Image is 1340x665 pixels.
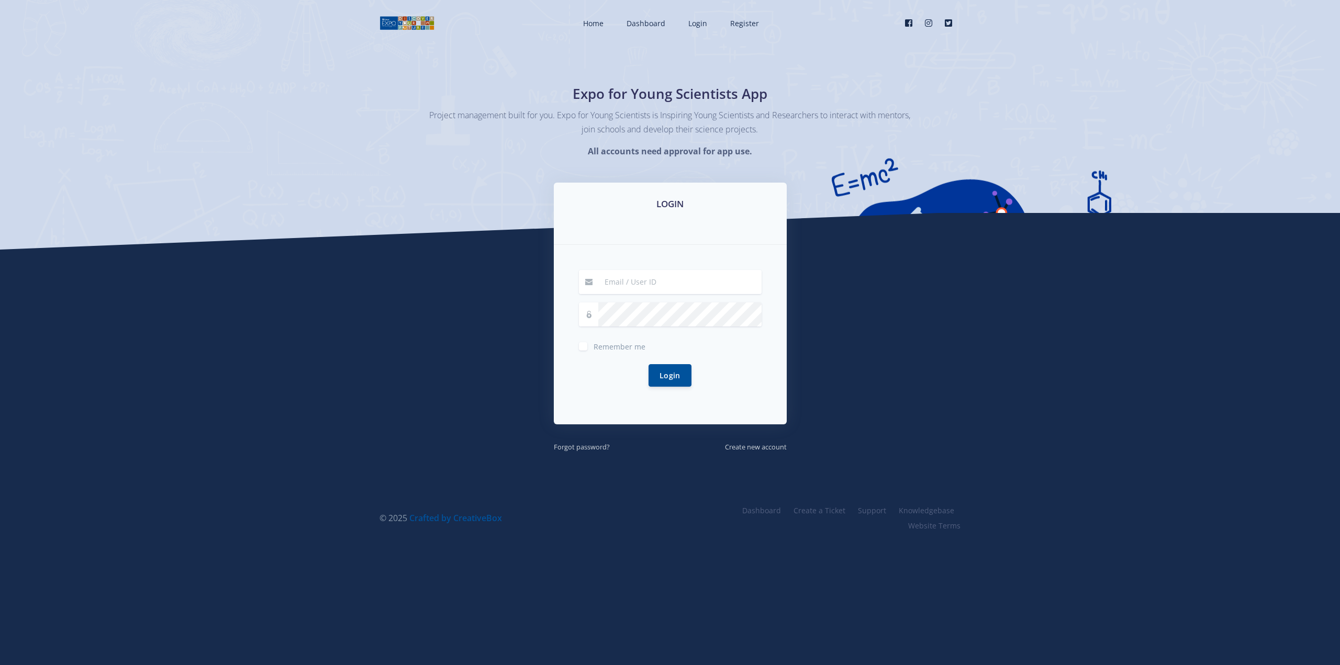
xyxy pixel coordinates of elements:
[479,84,861,104] h1: Expo for Young Scientists App
[852,503,892,518] a: Support
[554,441,610,452] a: Forgot password?
[588,145,752,157] strong: All accounts need approval for app use.
[730,18,759,28] span: Register
[725,442,787,452] small: Create new account
[409,512,502,524] a: Crafted by CreativeBox
[725,441,787,452] a: Create new account
[678,9,716,37] a: Login
[649,364,691,387] button: Login
[598,270,762,294] input: Email / User ID
[627,18,665,28] span: Dashboard
[554,442,610,452] small: Forgot password?
[379,512,662,524] div: © 2025
[688,18,707,28] span: Login
[429,108,911,137] p: Project management built for you. Expo for Young Scientists is Inspiring Young Scientists and Res...
[902,518,961,533] a: Website Terms
[736,503,787,518] a: Dashboard
[720,9,767,37] a: Register
[787,503,852,518] a: Create a Ticket
[616,9,674,37] a: Dashboard
[583,18,604,28] span: Home
[899,505,954,515] span: Knowledgebase
[573,9,612,37] a: Home
[892,503,961,518] a: Knowledgebase
[594,342,645,352] span: Remember me
[379,15,434,31] img: logo01.png
[566,197,774,211] h3: LOGIN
